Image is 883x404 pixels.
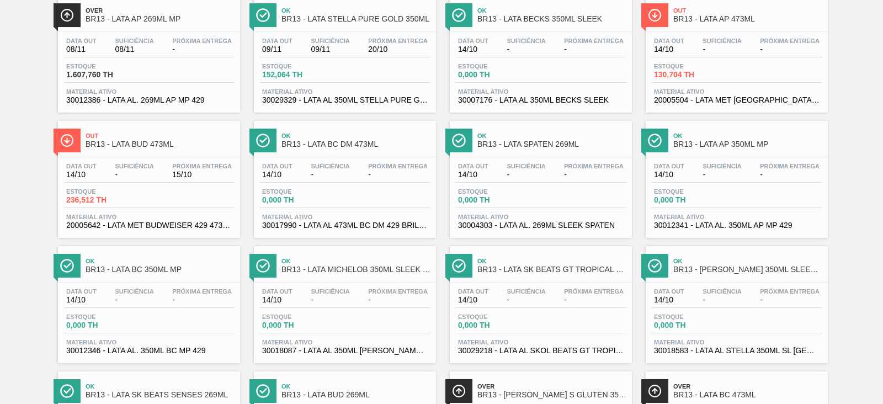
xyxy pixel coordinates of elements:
span: - [760,171,820,179]
span: Suficiência [311,38,349,44]
a: ÍconeOkBR13 - LATA BC DM 473MLData out14/10Suficiência-Próxima Entrega-Estoque0,000 THMaterial at... [246,113,441,238]
img: Ícone [60,384,74,398]
span: 30012346 - LATA AL. 350ML BC MP 429 [66,347,232,355]
span: Data out [66,163,97,169]
span: Estoque [654,188,731,195]
span: Material ativo [262,88,428,95]
img: Ícone [256,8,270,22]
span: Ok [477,132,626,139]
span: 14/10 [458,171,488,179]
span: Suficiência [311,288,349,295]
span: 0,000 TH [66,321,143,329]
span: 14/10 [654,45,684,54]
span: - [507,296,545,304]
span: Suficiência [703,288,741,295]
span: - [760,296,820,304]
span: Próxima Entrega [760,288,820,295]
span: - [703,296,741,304]
span: - [703,171,741,179]
span: Ok [281,258,430,264]
span: BR13 - LATA SK BEATS GT TROPICAL 269ML [477,265,626,274]
span: BR13 - LATA SPATEN 269ML [477,140,626,148]
span: Ok [477,7,626,14]
span: Estoque [262,188,339,195]
span: Suficiência [115,288,153,295]
img: Ícone [452,384,466,398]
span: 14/10 [262,171,292,179]
span: 30018087 - LATA AL 350ML MICHELOB SLEEK EXP PY [262,347,428,355]
span: Out [86,132,235,139]
span: Data out [458,163,488,169]
img: Ícone [648,259,662,273]
img: Ícone [648,8,662,22]
span: 30029218 - LATA AL SKOL BEATS GT TROPICAL 269ML [458,347,624,355]
span: - [564,171,624,179]
span: - [172,296,232,304]
span: Data out [654,288,684,295]
span: - [368,296,428,304]
img: Ícone [648,384,662,398]
span: - [703,45,741,54]
span: Data out [458,38,488,44]
span: 14/10 [654,171,684,179]
span: Ok [673,132,822,139]
span: Data out [66,38,97,44]
span: BR13 - LATA SK BEATS SENSES 269ML [86,391,235,399]
span: - [564,45,624,54]
span: Suficiência [507,288,545,295]
span: 1.607,760 TH [66,71,143,79]
span: BR13 - LATA BUD 269ML [281,391,430,399]
span: 20005642 - LATA MET BUDWEISER 429 473ML [66,221,232,230]
span: Estoque [262,313,339,320]
span: Data out [654,38,684,44]
span: Material ativo [66,339,232,345]
span: BR13 - LATA BECKS 350ML SLEEK [477,15,626,23]
span: 30018583 - LATA AL STELLA 350ML SL PARAGUAI [654,347,820,355]
span: 09/11 [311,45,349,54]
img: Ícone [256,259,270,273]
span: Material ativo [654,88,820,95]
span: BR13 - LATA STELLA 350ML SLEEK EXP PY [673,265,822,274]
span: 14/10 [262,296,292,304]
span: BR13 - LATA BC 473ML [673,391,822,399]
span: 30029329 - LATA AL 350ML STELLA PURE GOLD [262,96,428,104]
span: Próxima Entrega [368,288,428,295]
span: Próxima Entrega [172,38,232,44]
span: Over [477,383,626,390]
span: 30004303 - LATA AL. 269ML SLEEK SPATEN [458,221,624,230]
span: - [507,171,545,179]
span: - [311,171,349,179]
span: Estoque [654,313,731,320]
span: Suficiência [703,38,741,44]
span: BR13 - LATA BC 350ML MP [86,265,235,274]
img: Ícone [452,134,466,147]
span: Próxima Entrega [368,38,428,44]
span: Material ativo [458,214,624,220]
span: - [172,45,232,54]
span: Suficiência [703,163,741,169]
span: 130,704 TH [654,71,731,79]
span: - [115,296,153,304]
span: 20005504 - LATA MET ANTARCTICA 429 473ML [654,96,820,104]
a: ÍconeOkBR13 - [PERSON_NAME] 350ML SLEEK EXP PYData out14/10Suficiência-Próxima Entrega-Estoque0,0... [637,238,833,363]
span: Material ativo [66,214,232,220]
span: - [311,296,349,304]
span: 14/10 [458,296,488,304]
span: BR13 - LATA BUD 473ML [86,140,235,148]
span: Data out [262,163,292,169]
span: 152,064 TH [262,71,339,79]
span: 30012386 - LATA AL. 269ML AP MP 429 [66,96,232,104]
span: Data out [262,38,292,44]
span: Estoque [458,63,535,70]
span: Data out [654,163,684,169]
span: Suficiência [115,38,153,44]
img: Ícone [60,259,74,273]
img: Ícone [60,134,74,147]
img: Ícone [452,259,466,273]
span: 20/10 [368,45,428,54]
span: Material ativo [654,339,820,345]
span: Próxima Entrega [172,288,232,295]
span: 14/10 [66,296,97,304]
span: BR13 - LATA AP 350ML MP [673,140,822,148]
span: Estoque [66,63,143,70]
